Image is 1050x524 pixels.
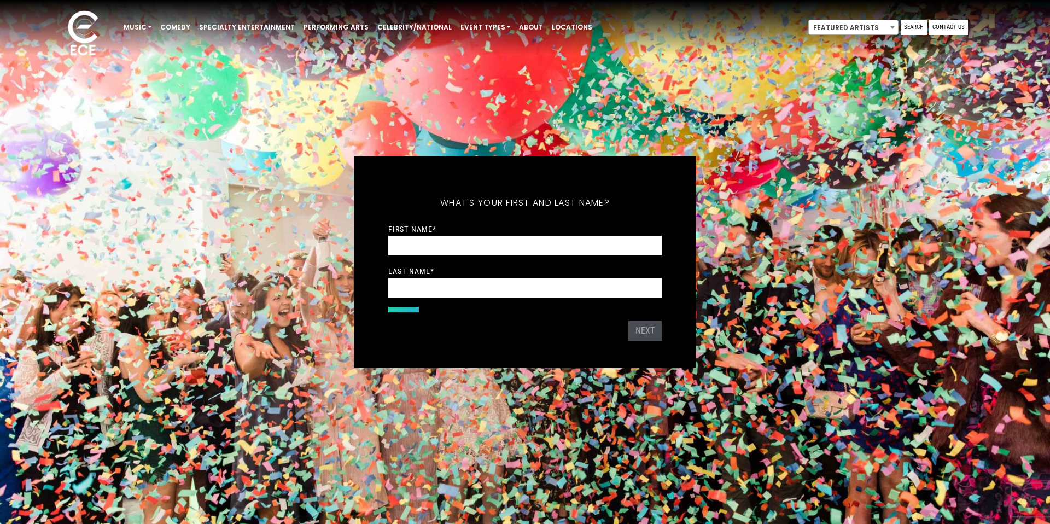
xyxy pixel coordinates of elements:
[388,224,436,234] label: First Name
[373,18,456,37] a: Celebrity/National
[547,18,597,37] a: Locations
[901,20,927,35] a: Search
[156,18,195,37] a: Comedy
[388,183,662,223] h5: What's your first and last name?
[515,18,547,37] a: About
[195,18,299,37] a: Specialty Entertainment
[56,8,110,61] img: ece_new_logo_whitev2-1.png
[809,20,898,36] span: Featured Artists
[299,18,373,37] a: Performing Arts
[388,266,434,276] label: Last Name
[119,18,156,37] a: Music
[456,18,515,37] a: Event Types
[808,20,899,35] span: Featured Artists
[929,20,968,35] a: Contact Us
